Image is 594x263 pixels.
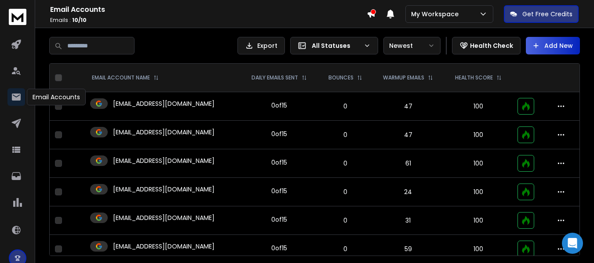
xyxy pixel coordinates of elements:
[50,4,367,15] h1: Email Accounts
[271,244,287,252] div: 0 of 15
[328,74,353,81] p: BOUNCES
[444,121,512,149] td: 100
[411,10,462,18] p: My Workspace
[372,92,444,121] td: 47
[271,158,287,167] div: 0 of 15
[113,242,215,251] p: [EMAIL_ADDRESS][DOMAIN_NAME]
[324,159,367,168] p: 0
[324,245,367,253] p: 0
[444,149,512,178] td: 100
[113,156,215,165] p: [EMAIL_ADDRESS][DOMAIN_NAME]
[504,5,579,23] button: Get Free Credits
[271,130,287,138] div: 0 of 15
[372,178,444,206] td: 24
[372,206,444,235] td: 31
[324,102,367,111] p: 0
[452,37,521,54] button: Health Check
[27,89,86,105] div: Email Accounts
[324,187,367,196] p: 0
[237,37,285,54] button: Export
[251,74,298,81] p: DAILY EMAILS SENT
[271,215,287,224] div: 0 of 15
[383,74,424,81] p: WARMUP EMAILS
[324,216,367,225] p: 0
[9,9,26,25] img: logo
[72,16,87,24] span: 10 / 10
[526,37,580,54] button: Add New
[113,185,215,194] p: [EMAIL_ADDRESS][DOMAIN_NAME]
[444,206,512,235] td: 100
[312,41,360,50] p: All Statuses
[455,74,493,81] p: HEALTH SCORE
[522,10,572,18] p: Get Free Credits
[92,74,159,81] div: EMAIL ACCOUNT NAME
[113,99,215,108] p: [EMAIL_ADDRESS][DOMAIN_NAME]
[444,178,512,206] td: 100
[470,41,513,50] p: Health Check
[372,149,444,178] td: 61
[444,92,512,121] td: 100
[50,17,367,24] p: Emails :
[113,213,215,222] p: [EMAIL_ADDRESS][DOMAIN_NAME]
[383,37,441,54] button: Newest
[271,187,287,195] div: 0 of 15
[372,121,444,149] td: 47
[271,101,287,110] div: 0 of 15
[324,130,367,139] p: 0
[562,233,583,254] div: Open Intercom Messenger
[113,128,215,137] p: [EMAIL_ADDRESS][DOMAIN_NAME]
